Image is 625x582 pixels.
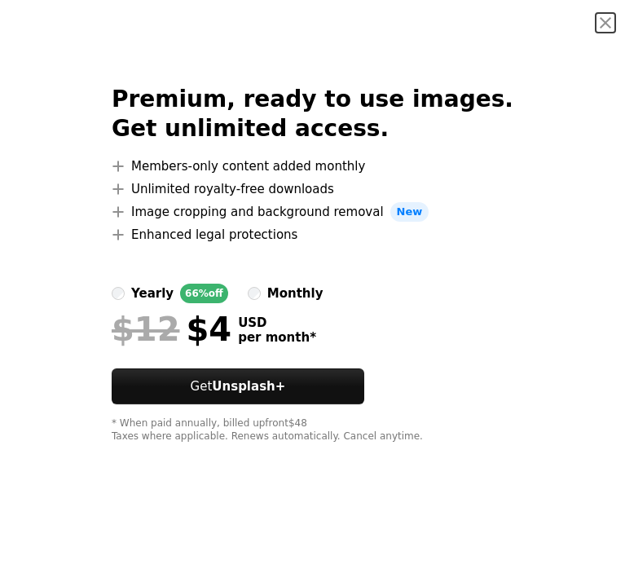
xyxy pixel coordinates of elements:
[267,284,324,303] div: monthly
[112,310,231,349] div: $4
[238,315,316,330] span: USD
[112,85,513,143] h2: Premium, ready to use images. Get unlimited access.
[112,157,513,176] li: Members-only content added monthly
[131,284,174,303] div: yearly
[112,202,513,222] li: Image cropping and background removal
[248,287,261,300] input: monthly
[390,202,429,222] span: New
[112,368,364,404] button: GetUnsplash+
[112,179,513,199] li: Unlimited royalty-free downloads
[112,225,513,245] li: Enhanced legal protections
[180,284,228,303] div: 66% off
[238,330,316,345] span: per month *
[212,379,285,394] strong: Unsplash+
[112,287,125,300] input: yearly66%off
[112,310,180,349] span: $12
[112,417,513,443] div: * When paid annually, billed upfront $48 Taxes where applicable. Renews automatically. Cancel any...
